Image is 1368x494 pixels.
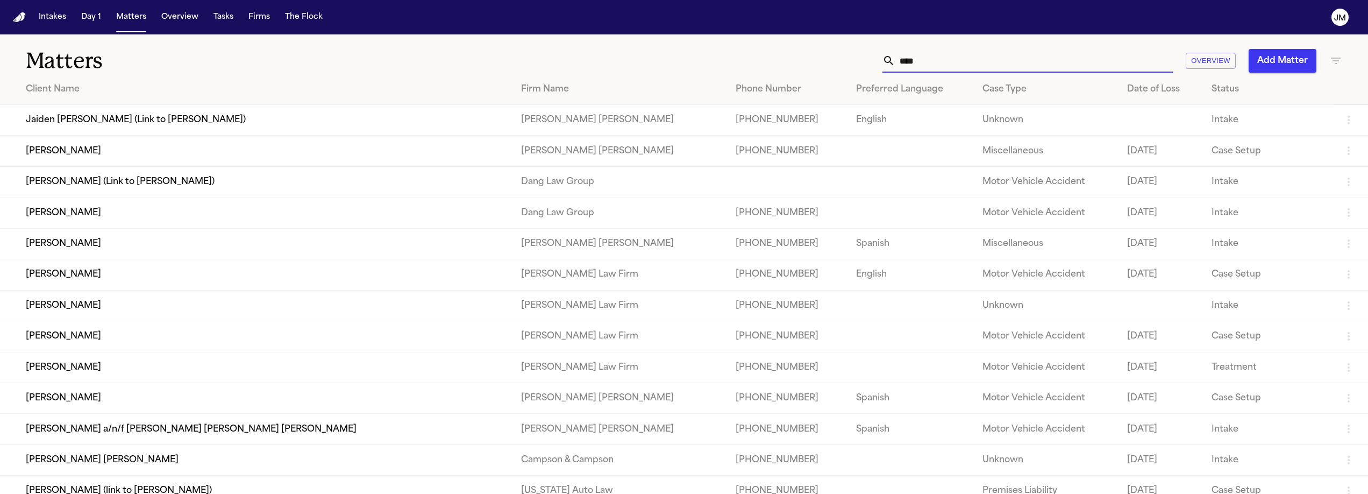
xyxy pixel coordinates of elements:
button: Matters [112,8,151,27]
td: Motor Vehicle Accident [974,166,1118,197]
td: [PHONE_NUMBER] [727,352,848,383]
button: Day 1 [77,8,105,27]
td: [DATE] [1118,444,1203,475]
td: [PHONE_NUMBER] [727,259,848,290]
td: [DATE] [1118,166,1203,197]
td: Dang Law Group [512,197,727,228]
td: [PERSON_NAME] [PERSON_NAME] [512,136,727,166]
button: Tasks [209,8,238,27]
button: Firms [244,8,274,27]
td: [PHONE_NUMBER] [727,414,848,444]
td: [DATE] [1118,136,1203,166]
button: Overview [157,8,203,27]
td: Miscellaneous [974,228,1118,259]
td: Campson & Campson [512,444,727,475]
td: [PERSON_NAME] [PERSON_NAME] [512,383,727,413]
td: Spanish [847,228,973,259]
td: [DATE] [1118,321,1203,352]
div: Date of Loss [1127,83,1194,96]
td: [PHONE_NUMBER] [727,105,848,136]
td: Dang Law Group [512,166,727,197]
td: English [847,105,973,136]
td: [PERSON_NAME] [PERSON_NAME] [512,105,727,136]
td: Case Setup [1203,259,1334,290]
div: Case Type [982,83,1110,96]
td: Motor Vehicle Accident [974,321,1118,352]
td: Intake [1203,105,1334,136]
td: [DATE] [1118,414,1203,444]
td: Case Setup [1203,321,1334,352]
div: Status [1212,83,1325,96]
td: Motor Vehicle Accident [974,197,1118,228]
div: Phone Number [736,83,839,96]
td: [PHONE_NUMBER] [727,383,848,413]
td: [PHONE_NUMBER] [727,444,848,475]
td: [PHONE_NUMBER] [727,228,848,259]
td: [DATE] [1118,197,1203,228]
td: [PERSON_NAME] Law Firm [512,290,727,321]
button: Overview [1186,53,1236,69]
h1: Matters [26,47,423,74]
td: [PHONE_NUMBER] [727,136,848,166]
td: Treatment [1203,352,1334,383]
td: Spanish [847,414,973,444]
td: [DATE] [1118,383,1203,413]
td: Unknown [974,105,1118,136]
a: Home [13,12,26,23]
td: Motor Vehicle Accident [974,352,1118,383]
img: Finch Logo [13,12,26,23]
td: Intake [1203,228,1334,259]
td: [PERSON_NAME] Law Firm [512,259,727,290]
div: Firm Name [521,83,718,96]
td: Intake [1203,444,1334,475]
button: Add Matter [1249,49,1316,73]
td: Intake [1203,290,1334,321]
td: Case Setup [1203,136,1334,166]
div: Preferred Language [856,83,965,96]
td: [DATE] [1118,228,1203,259]
td: Motor Vehicle Accident [974,414,1118,444]
td: Spanish [847,383,973,413]
td: [PERSON_NAME] Law Firm [512,352,727,383]
td: [PHONE_NUMBER] [727,321,848,352]
div: Client Name [26,83,504,96]
td: [DATE] [1118,259,1203,290]
td: Unknown [974,290,1118,321]
td: [PERSON_NAME] [PERSON_NAME] [512,414,727,444]
button: Intakes [34,8,70,27]
td: [DATE] [1118,352,1203,383]
td: [PERSON_NAME] [PERSON_NAME] [512,228,727,259]
td: Case Setup [1203,383,1334,413]
td: English [847,259,973,290]
td: Intake [1203,197,1334,228]
td: Motor Vehicle Accident [974,383,1118,413]
td: Unknown [974,444,1118,475]
td: Intake [1203,166,1334,197]
td: [PHONE_NUMBER] [727,197,848,228]
td: Motor Vehicle Accident [974,259,1118,290]
td: Intake [1203,414,1334,444]
td: [PHONE_NUMBER] [727,290,848,321]
td: Miscellaneous [974,136,1118,166]
button: The Flock [281,8,327,27]
td: [PERSON_NAME] Law Firm [512,321,727,352]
